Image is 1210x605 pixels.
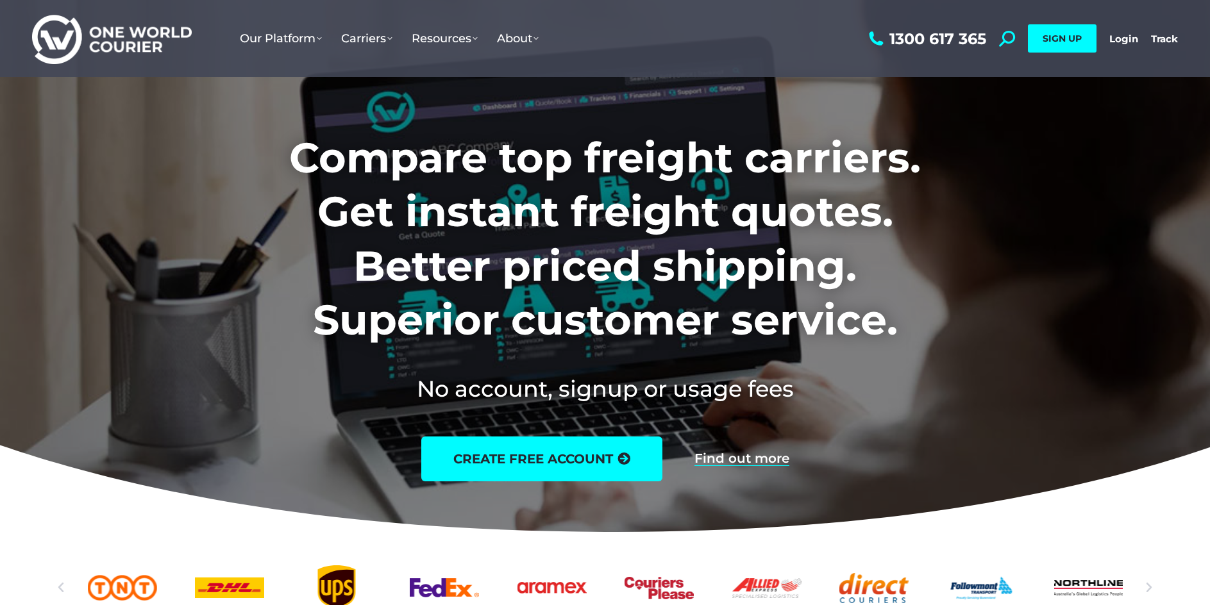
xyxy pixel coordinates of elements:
span: SIGN UP [1043,33,1082,44]
a: create free account [421,436,662,481]
span: Resources [412,31,478,46]
a: Resources [402,19,487,58]
a: Find out more [694,452,789,466]
a: SIGN UP [1028,24,1097,53]
span: Our Platform [240,31,322,46]
h1: Compare top freight carriers. Get instant freight quotes. Better priced shipping. Superior custom... [205,131,1005,347]
a: About [487,19,548,58]
a: Track [1151,33,1178,45]
a: Our Platform [230,19,332,58]
span: Carriers [341,31,392,46]
a: Carriers [332,19,402,58]
img: One World Courier [32,13,192,65]
span: About [497,31,539,46]
h2: No account, signup or usage fees [205,373,1005,404]
a: 1300 617 365 [866,31,986,47]
a: Login [1109,33,1138,45]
